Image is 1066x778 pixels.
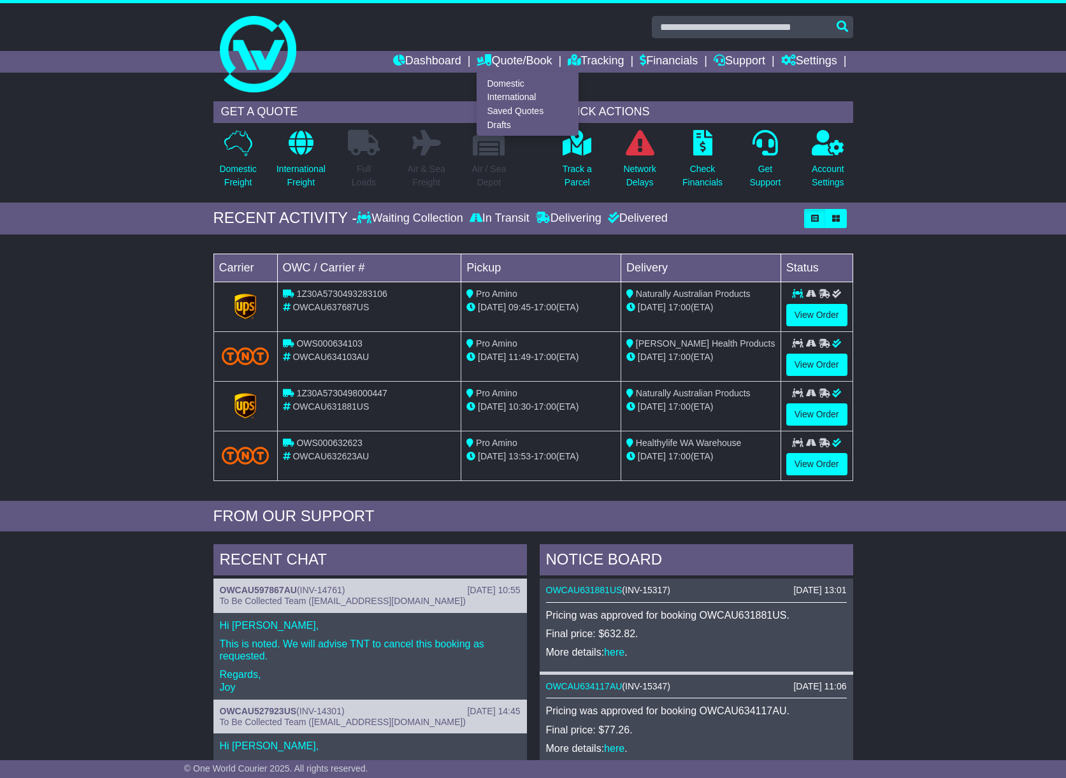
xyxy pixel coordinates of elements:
[467,585,520,596] div: [DATE] 10:55
[478,451,506,461] span: [DATE]
[563,162,592,189] p: Track a Parcel
[636,438,741,448] span: Healthylife WA Warehouse
[184,763,368,774] span: © One World Courier 2025. All rights reserved.
[477,118,578,132] a: Drafts
[682,162,723,189] p: Check Financials
[638,352,666,362] span: [DATE]
[640,51,698,73] a: Financials
[626,450,775,463] div: (ETA)
[534,401,556,412] span: 17:00
[604,647,624,658] a: here
[213,209,357,227] div: RECENT ACTIVITY -
[534,302,556,312] span: 17:00
[220,585,297,595] a: OWCAU597867AU
[534,451,556,461] span: 17:00
[638,302,666,312] span: [DATE]
[296,338,363,349] span: OWS000634103
[292,401,369,412] span: OWCAU631881US
[476,438,517,448] span: Pro Amino
[626,350,775,364] div: (ETA)
[393,51,461,73] a: Dashboard
[477,76,578,90] a: Domestic
[296,289,387,299] span: 1Z30A5730493283106
[466,350,616,364] div: - (ETA)
[292,302,369,312] span: OWCAU637687US
[546,609,847,621] p: Pricing was approved for booking OWCAU631881US.
[461,254,621,282] td: Pickup
[793,681,846,692] div: [DATE] 11:06
[625,585,667,595] span: INV-15317
[786,304,847,326] a: View Order
[534,352,556,362] span: 17:00
[540,544,853,579] div: NOTICE BOARD
[621,254,781,282] td: Delivery
[234,393,256,419] img: GetCarrierServiceLogo
[811,129,845,196] a: AccountSettings
[623,162,656,189] p: Network Delays
[605,212,668,226] div: Delivered
[292,451,369,461] span: OWCAU632623AU
[296,388,387,398] span: 1Z30A5730498000447
[508,451,531,461] span: 13:53
[276,129,326,196] a: InternationalFreight
[300,585,342,595] span: INV-14761
[781,254,853,282] td: Status
[552,101,853,123] div: QUICK ACTIONS
[220,668,521,693] p: Regards, Joy
[668,302,691,312] span: 17:00
[477,90,578,104] a: International
[299,706,342,716] span: INV-14301
[604,743,624,754] a: here
[466,450,616,463] div: - (ETA)
[638,401,666,412] span: [DATE]
[546,681,847,692] div: ( )
[636,289,751,299] span: Naturally Australian Products
[220,706,297,716] a: OWCAU527923US
[296,438,363,448] span: OWS000632623
[478,352,506,362] span: [DATE]
[668,401,691,412] span: 17:00
[220,717,466,727] span: To Be Collected Team ([EMAIL_ADDRESS][DOMAIN_NAME])
[476,289,517,299] span: Pro Amino
[546,585,623,595] a: OWCAU631881US
[749,129,781,196] a: GetSupport
[220,740,521,752] p: Hi [PERSON_NAME],
[220,596,466,606] span: To Be Collected Team ([EMAIL_ADDRESS][DOMAIN_NAME])
[222,447,270,464] img: TNT_Domestic.png
[234,294,256,319] img: GetCarrierServiceLogo
[668,352,691,362] span: 17:00
[213,254,277,282] td: Carrier
[219,162,256,189] p: Domestic Freight
[546,705,847,717] p: Pricing was approved for booking OWCAU634117AU.
[638,451,666,461] span: [DATE]
[348,162,380,189] p: Full Loads
[786,354,847,376] a: View Order
[213,101,514,123] div: GET A QUOTE
[467,706,520,717] div: [DATE] 14:45
[213,507,853,526] div: FROM OUR SUPPORT
[478,302,506,312] span: [DATE]
[508,401,531,412] span: 10:30
[478,401,506,412] span: [DATE]
[477,104,578,119] a: Saved Quotes
[668,451,691,461] span: 17:00
[213,544,527,579] div: RECENT CHAT
[636,338,775,349] span: [PERSON_NAME] Health Products
[749,162,781,189] p: Get Support
[472,162,507,189] p: Air / Sea Depot
[562,129,593,196] a: Track aParcel
[625,681,667,691] span: INV-15347
[219,129,257,196] a: DomesticFreight
[812,162,844,189] p: Account Settings
[508,302,531,312] span: 09:45
[533,212,605,226] div: Delivering
[220,706,521,717] div: ( )
[220,759,521,771] p: I'm checking now with our technical support team.
[292,352,369,362] span: OWCAU634103AU
[714,51,765,73] a: Support
[546,681,623,691] a: OWCAU634117AU
[220,585,521,596] div: ( )
[786,453,847,475] a: View Order
[466,301,616,314] div: - (ETA)
[222,347,270,364] img: TNT_Domestic.png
